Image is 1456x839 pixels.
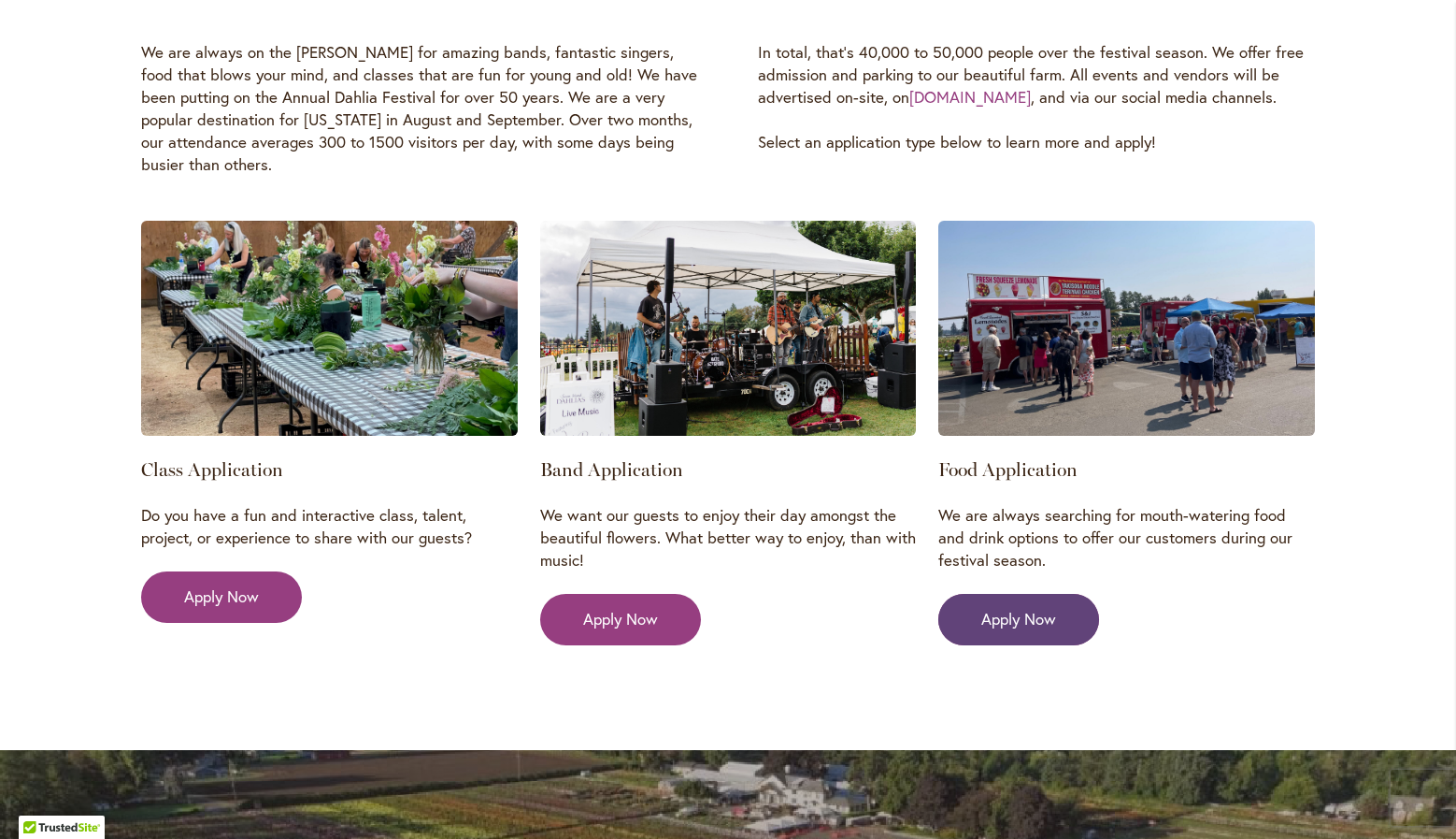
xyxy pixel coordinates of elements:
[938,594,1099,644] a: Apply Now
[938,458,1315,482] h3: Food Application
[938,221,1315,436] img: The Chop Spot food vendor has a red, black and white trailer with a hen as their logo
[583,608,658,630] span: Apply Now
[758,41,1315,108] p: In total, that's 40,000 to 50,000 people over the festival season. We offer free admission and pa...
[981,608,1056,630] span: Apply Now
[540,594,701,644] a: Apply Now
[141,504,518,549] p: Do you have a fun and interactive class, talent, project, or experience to share with our guests?
[540,504,917,571] p: We want our guests to enjoy their day amongst the beautiful flowers. What better way to enjoy, th...
[184,586,259,608] span: Apply Now
[141,221,518,436] img: A painted scene of the dahlia fields with a mountain in the background from one of the previous c...
[758,131,1315,153] p: Select an application type below to learn more and apply!
[909,86,1031,108] a: [DOMAIN_NAME]
[141,571,302,622] a: Apply Now
[540,458,917,482] h3: Band Application
[141,41,698,176] p: We are always on the [PERSON_NAME] for amazing bands, fantastic singers, food that blows your min...
[141,458,518,482] h3: Class Application
[540,221,917,436] img: A band poses at a pool table, all six members wear cowboy-esque attire
[938,504,1315,571] p: We are always searching for mouth-watering food and drink options to offer our customers during o...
